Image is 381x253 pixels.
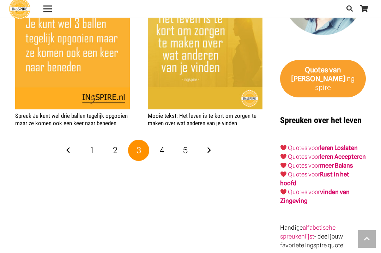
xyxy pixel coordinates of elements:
[81,140,103,161] a: Pagina 1
[113,145,117,155] span: 2
[320,144,358,151] a: leren Loslaten
[15,112,128,126] a: Spreuk Je kunt wel drie ballen tegelijk opgooien maar ze komen ook een keer naar beneden
[280,171,349,187] strong: Rust in het hoofd
[280,188,350,204] strong: vinden van Zingeving
[288,162,353,169] a: Quotes voormeer Balans
[288,144,320,151] a: Quotes voor
[280,189,286,195] img: ❤
[90,145,93,155] span: 1
[320,153,366,160] a: leren Accepteren
[358,230,376,248] a: Terug naar top
[105,140,126,161] a: Pagina 2
[183,145,188,155] span: 5
[137,145,141,155] span: 3
[280,224,335,240] a: alfabetische spreukenlijst
[280,171,349,187] a: Quotes voorRust in het hoofd
[280,115,362,125] strong: Spreuken over het leven
[280,162,286,168] img: ❤
[280,145,286,151] img: ❤
[280,171,286,177] img: ❤
[280,60,366,97] a: Quotes van [PERSON_NAME]Ingspire
[280,153,286,159] img: ❤
[175,140,196,161] a: Pagina 5
[280,223,366,250] p: Handige - deel jouw favoriete Ingspire quote!
[343,0,357,17] a: Zoeken
[288,153,320,160] a: Quotes voor
[305,66,328,74] strong: Quotes
[320,162,353,169] strong: meer Balans
[160,145,164,155] span: 4
[280,188,350,204] a: Quotes voorvinden van Zingeving
[128,140,149,161] span: Pagina 3
[291,66,345,83] strong: van [PERSON_NAME]
[152,140,173,161] a: Pagina 4
[148,112,256,126] a: Mooie tekst: Het leven is te kort om zorgen te maken over wat anderen van je vinden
